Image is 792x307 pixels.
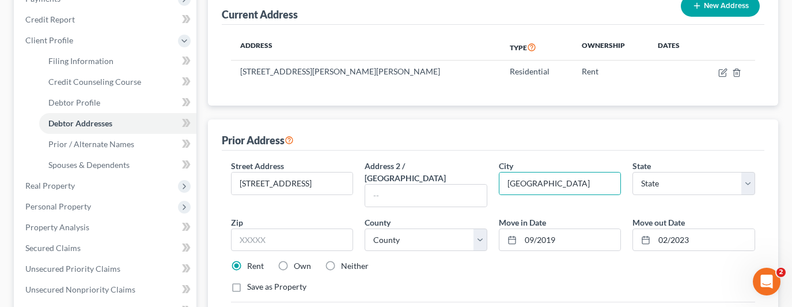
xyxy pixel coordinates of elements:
a: Property Analysis [16,217,196,238]
th: Ownership [573,34,649,61]
span: State [632,161,651,171]
label: Own [294,260,311,272]
a: Filing Information [39,51,196,72]
input: MM/YYYY [654,229,755,251]
span: Prior / Alternate Names [48,139,134,149]
a: Credit Counseling Course [39,72,196,92]
label: Address 2 / [GEOGRAPHIC_DATA] [365,160,487,184]
a: Unsecured Nonpriority Claims [16,279,196,300]
div: Current Address [222,8,298,21]
div: Prior Address [222,133,294,147]
input: -- [365,185,487,207]
input: Enter street address [232,173,353,194]
td: Rent [573,61,649,83]
input: MM/YYYY [521,229,621,251]
label: Neither [341,260,369,272]
td: [STREET_ADDRESS][PERSON_NAME][PERSON_NAME] [231,61,501,83]
span: Property Analysis [25,222,89,232]
span: Secured Claims [25,243,81,253]
span: Credit Counseling Course [48,77,141,87]
span: Real Property [25,181,75,190]
a: Debtor Addresses [39,113,196,134]
input: XXXXX [231,229,354,252]
span: Unsecured Nonpriority Claims [25,284,135,294]
label: Save as Property [247,281,306,293]
span: Filing Information [48,56,113,66]
a: Spouses & Dependents [39,155,196,175]
a: Credit Report [16,9,196,30]
input: Enter city... [499,173,621,194]
span: Credit Report [25,14,75,24]
span: County [365,218,391,227]
span: Personal Property [25,201,91,211]
a: Prior / Alternate Names [39,134,196,155]
span: 2 [776,268,786,277]
a: Debtor Profile [39,92,196,113]
span: Zip [231,218,243,227]
a: Unsecured Priority Claims [16,259,196,279]
span: Spouses & Dependents [48,160,130,170]
span: Debtor Addresses [48,118,112,128]
span: Move out Date [632,218,685,227]
span: Debtor Profile [48,98,100,107]
th: Type [501,34,573,61]
span: Move in Date [499,218,546,227]
td: Residential [501,61,573,83]
span: Unsecured Priority Claims [25,264,120,274]
span: Street Address [231,161,284,171]
span: City [499,161,513,171]
a: Secured Claims [16,238,196,259]
iframe: Intercom live chat [753,268,780,295]
th: Dates [649,34,698,61]
label: Rent [247,260,264,272]
span: Client Profile [25,35,73,45]
th: Address [231,34,501,61]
